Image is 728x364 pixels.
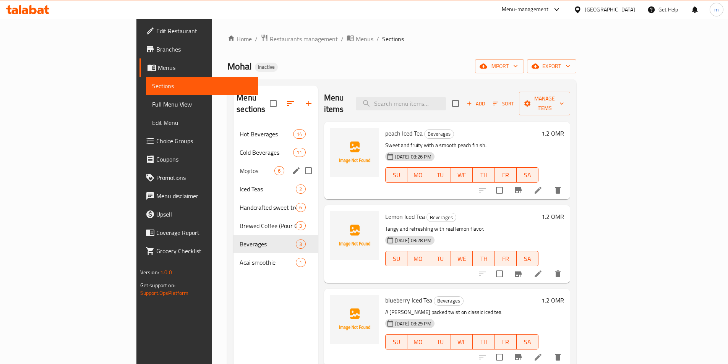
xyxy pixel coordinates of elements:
[585,5,635,14] div: [GEOGRAPHIC_DATA]
[240,166,274,175] span: Mojitos
[233,235,318,253] div: Beverages3
[233,253,318,272] div: Acai smoothie1
[488,98,519,110] span: Sort items
[156,210,252,219] span: Upsell
[227,34,576,44] nav: breadcrumb
[296,222,305,230] span: 3
[139,58,258,77] a: Menus
[481,61,518,71] span: import
[392,237,435,244] span: [DATE] 03:28 PM
[533,269,543,278] a: Edit menu item
[156,228,252,237] span: Coverage Report
[240,129,293,139] span: Hot Beverages
[549,181,567,199] button: delete
[448,95,464,112] span: Select section
[156,45,252,54] span: Branches
[429,251,451,266] button: TU
[425,129,454,138] span: Beverages
[240,184,296,194] div: Iced Teas
[410,253,426,264] span: MO
[139,223,258,242] a: Coverage Report
[233,122,318,275] nav: Menu sections
[498,170,514,181] span: FR
[275,167,284,175] span: 6
[293,129,305,139] div: items
[426,213,456,222] div: Beverages
[156,155,252,164] span: Coupons
[293,131,305,138] span: 14
[549,265,567,283] button: delete
[451,334,473,349] button: WE
[139,150,258,168] a: Coupons
[498,253,514,264] span: FR
[356,97,446,110] input: search
[296,186,305,193] span: 2
[429,167,451,183] button: TU
[519,92,570,115] button: Manage items
[491,98,516,110] button: Sort
[233,217,318,235] div: Brewed Coffee (Pour Over)3
[296,259,305,266] span: 1
[533,61,570,71] span: export
[330,211,379,260] img: Lemon Iced Tea
[233,125,318,143] div: Hot Beverages14
[296,241,305,248] span: 3
[330,295,379,344] img: blueberry Iced Tea
[139,132,258,150] a: Choice Groups
[714,5,719,14] span: m
[152,100,252,109] span: Full Menu View
[240,221,296,230] div: Brewed Coffee (Pour Over)
[233,198,318,217] div: Handcrafted sweet treats to pair perfectly with your coffee6
[498,336,514,348] span: FR
[407,167,429,183] button: MO
[240,239,296,249] div: Beverages
[385,251,407,266] button: SU
[527,59,576,73] button: export
[382,34,404,44] span: Sections
[495,334,517,349] button: FR
[240,148,293,157] span: Cold Beverages
[385,307,539,317] p: A [PERSON_NAME] packed twist on classic iced tea
[493,99,514,108] span: Sort
[156,26,252,36] span: Edit Restaurant
[255,64,278,70] span: Inactive
[293,149,305,156] span: 11
[520,170,535,181] span: SA
[255,63,278,72] div: Inactive
[473,334,495,349] button: TH
[324,92,347,115] h2: Menu items
[434,296,463,305] span: Beverages
[146,77,258,95] a: Sections
[296,239,305,249] div: items
[152,118,252,127] span: Edit Menu
[139,187,258,205] a: Menu disclaimer
[502,5,549,14] div: Menu-management
[476,170,491,181] span: TH
[432,170,448,181] span: TU
[389,170,404,181] span: SU
[233,162,318,180] div: Mojitos6edit
[296,203,305,212] div: items
[139,40,258,58] a: Branches
[491,266,507,282] span: Select to update
[389,253,404,264] span: SU
[473,167,495,183] button: TH
[385,294,432,306] span: blueberry Iced Tea
[451,167,473,183] button: WE
[156,173,252,182] span: Promotions
[520,253,535,264] span: SA
[240,203,296,212] span: Handcrafted sweet treats to pair perfectly with your coffee
[139,22,258,40] a: Edit Restaurant
[432,253,448,264] span: TU
[509,265,527,283] button: Branch-specific-item
[533,353,543,362] a: Edit menu item
[464,98,488,110] span: Add item
[429,334,451,349] button: TU
[270,34,338,44] span: Restaurants management
[385,211,425,222] span: Lemon Iced Tea
[473,251,495,266] button: TH
[139,205,258,223] a: Upsell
